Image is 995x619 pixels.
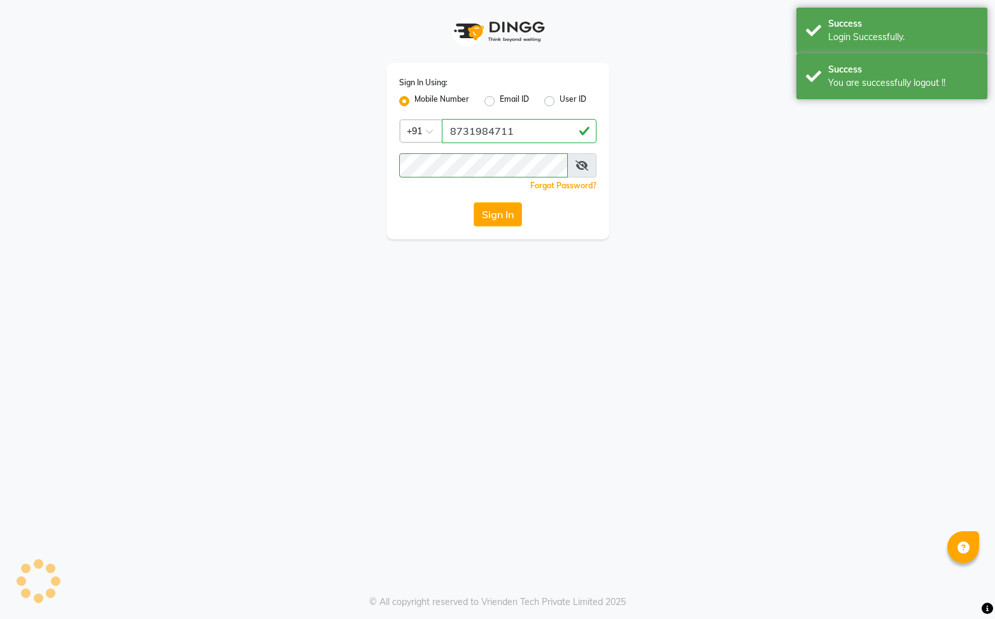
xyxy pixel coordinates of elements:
label: Email ID [500,94,529,109]
div: Success [828,17,978,31]
iframe: chat widget [942,568,982,606]
input: Username [442,119,596,143]
label: Sign In Using: [399,77,448,88]
img: logo1.svg [447,13,549,50]
div: You are successfully logout !! [828,76,978,90]
label: User ID [560,94,586,109]
a: Forgot Password? [530,181,596,190]
div: Success [828,63,978,76]
input: Username [399,153,568,177]
div: Login Successfully. [828,31,978,44]
button: Sign In [474,202,522,226]
label: Mobile Number [414,94,469,109]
